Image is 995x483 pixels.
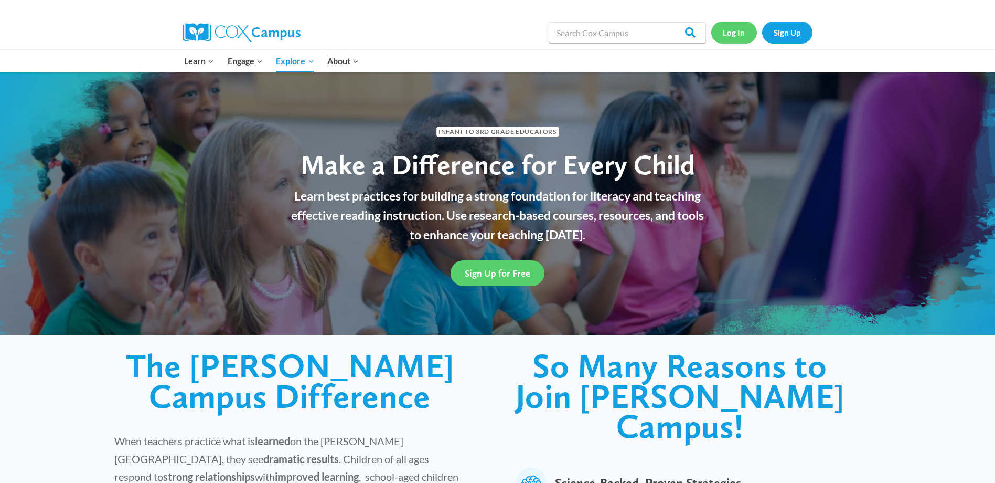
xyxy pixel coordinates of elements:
[711,22,812,43] nav: Secondary Navigation
[436,127,559,136] span: Infant to 3rd Grade Educators
[126,345,454,416] span: The [PERSON_NAME] Campus Difference
[275,470,359,483] strong: improved learning
[270,50,321,72] button: Child menu of Explore
[451,260,544,286] a: Sign Up for Free
[263,453,339,465] strong: dramatic results
[183,23,301,42] img: Cox Campus
[711,22,757,43] a: Log In
[301,148,695,181] span: Make a Difference for Every Child
[221,50,270,72] button: Child menu of Engage
[178,50,366,72] nav: Primary Navigation
[516,345,844,446] span: So Many Reasons to Join [PERSON_NAME] Campus!
[163,470,255,483] strong: strong relationships
[178,50,221,72] button: Child menu of Learn
[762,22,812,43] a: Sign Up
[285,186,710,244] p: Learn best practices for building a strong foundation for literacy and teaching effective reading...
[549,22,706,43] input: Search Cox Campus
[465,268,530,279] span: Sign Up for Free
[320,50,366,72] button: Child menu of About
[255,435,290,447] strong: learned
